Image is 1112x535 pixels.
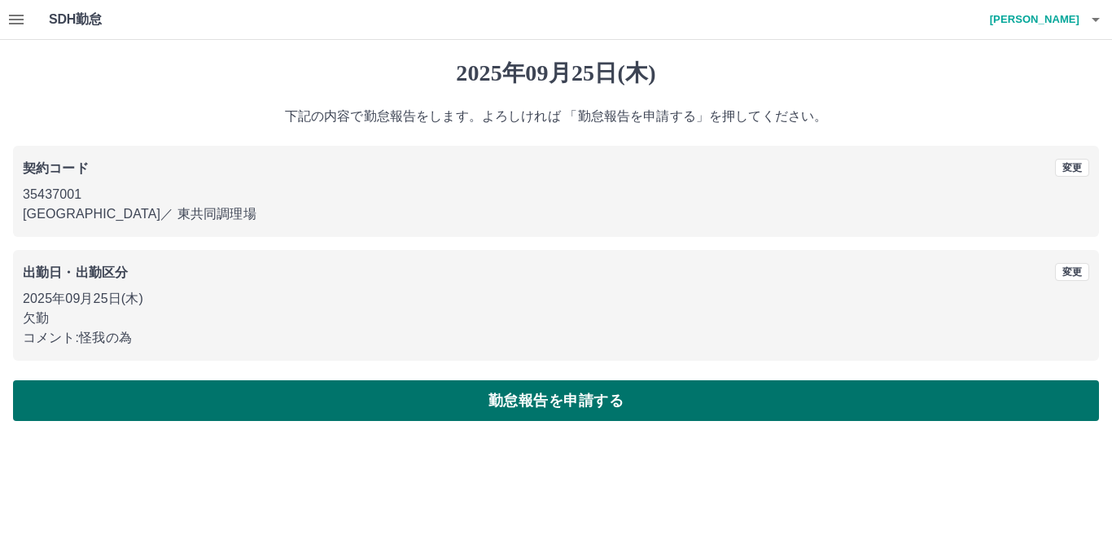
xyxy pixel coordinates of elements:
p: 2025年09月25日(木) [23,289,1089,309]
p: 35437001 [23,185,1089,204]
p: コメント: 怪我の為 [23,328,1089,348]
button: 勤怠報告を申請する [13,380,1099,421]
b: 契約コード [23,161,89,175]
p: 下記の内容で勤怠報告をします。よろしければ 「勤怠報告を申請する」を押してください。 [13,107,1099,126]
b: 出勤日・出勤区分 [23,265,128,279]
p: [GEOGRAPHIC_DATA] ／ 東共同調理場 [23,204,1089,224]
button: 変更 [1055,159,1089,177]
h1: 2025年09月25日(木) [13,59,1099,87]
button: 変更 [1055,263,1089,281]
p: 欠勤 [23,309,1089,328]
